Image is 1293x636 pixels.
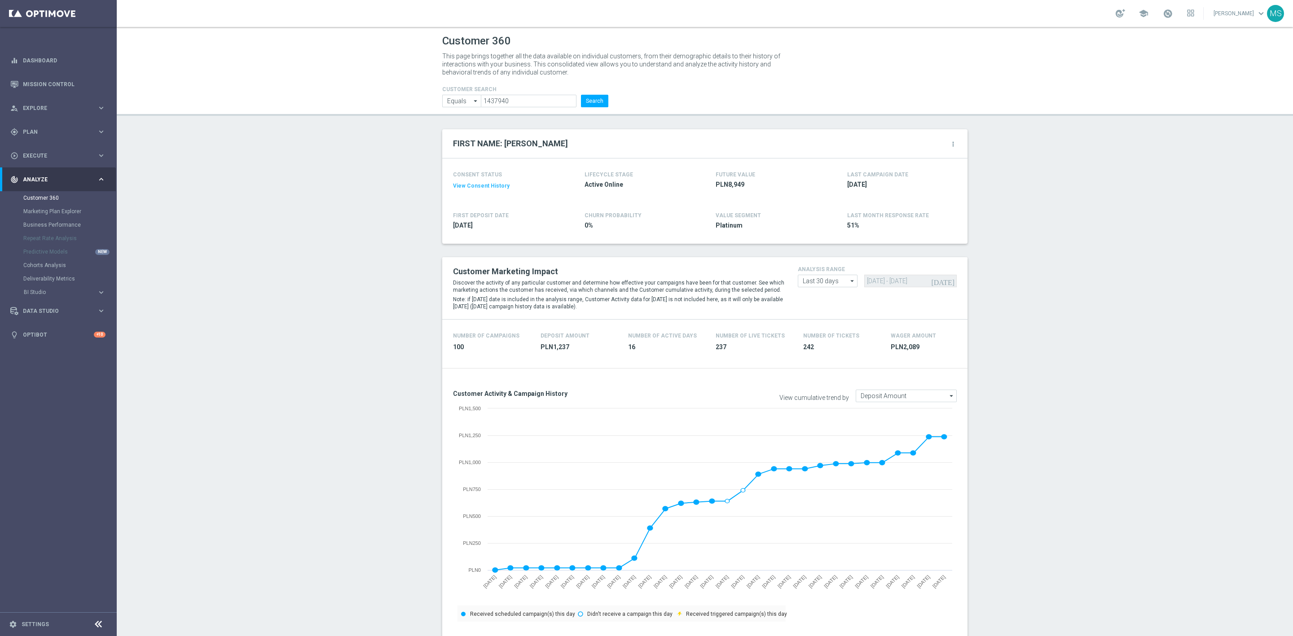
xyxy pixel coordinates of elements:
[453,333,519,339] h4: Number of Campaigns
[847,212,929,219] span: LAST MONTH RESPONSE RATE
[1213,7,1267,20] a: [PERSON_NAME]keyboard_arrow_down
[10,57,106,64] div: equalizer Dashboard
[686,611,787,617] text: Received triggered campaign(s) this day
[23,105,97,111] span: Explore
[668,574,683,589] text: [DATE]
[9,620,17,628] i: settings
[23,218,116,232] div: Business Performance
[442,35,968,48] h1: Customer 360
[442,95,481,107] input: Enter CID, Email, name or phone
[10,323,106,347] div: Optibot
[798,266,957,272] h4: analysis range
[97,307,106,315] i: keyboard_arrow_right
[653,574,668,589] text: [DATE]
[901,574,915,589] text: [DATE]
[10,48,106,72] div: Dashboard
[442,52,788,76] p: This page brings together all the data available on individual customers, from their demographic ...
[10,105,106,112] button: person_search Explore keyboard_arrow_right
[10,331,18,339] i: lightbulb
[637,574,652,589] text: [DATE]
[97,151,106,160] i: keyboard_arrow_right
[23,323,94,347] a: Optibot
[746,574,761,589] text: [DATE]
[10,128,18,136] i: gps_fixed
[463,487,481,492] text: PLN750
[24,289,88,295] span: BI Studio
[453,343,530,351] span: 100
[777,574,792,589] text: [DATE]
[10,128,106,136] button: gps_fixed Plan keyboard_arrow_right
[23,308,97,314] span: Data Studio
[23,272,116,285] div: Deliverability Metrics
[622,574,637,589] text: [DATE]
[947,390,956,402] i: arrow_drop_down
[459,406,481,411] text: PLN1,500
[591,574,606,589] text: [DATE]
[847,221,952,230] span: 51%
[575,574,590,589] text: [DATE]
[870,574,884,589] text: [DATE]
[10,307,106,315] div: Data Studio keyboard_arrow_right
[23,153,97,158] span: Execute
[10,104,18,112] i: person_search
[97,104,106,112] i: keyboard_arrow_right
[471,95,480,107] i: arrow_drop_down
[715,574,730,589] text: [DATE]
[23,245,116,259] div: Predictive Models
[10,104,97,112] div: Explore
[916,574,931,589] text: [DATE]
[470,611,575,617] text: Received scheduled campaign(s) this day
[97,175,106,184] i: keyboard_arrow_right
[10,331,106,338] button: lightbulb Optibot +10
[716,171,755,178] h4: FUTURE VALUE
[23,221,93,228] a: Business Performance
[716,343,792,351] span: 237
[97,288,106,297] i: keyboard_arrow_right
[482,574,497,589] text: [DATE]
[716,180,821,189] span: PLN8,949
[10,176,106,183] button: track_changes Analyze keyboard_arrow_right
[23,72,106,96] a: Mission Control
[95,249,110,255] div: NEW
[463,540,481,546] text: PLN250
[23,275,93,282] a: Deliverability Metrics
[10,128,97,136] div: Plan
[560,574,575,589] text: [DATE]
[847,171,908,178] h4: LAST CAMPAIGN DATE
[585,171,633,178] h4: LIFECYCLE STAGE
[891,333,936,339] h4: Wager Amount
[463,513,481,519] text: PLN500
[544,574,559,589] text: [DATE]
[808,574,822,589] text: [DATE]
[23,289,106,296] button: BI Studio keyboard_arrow_right
[10,175,18,184] i: track_changes
[23,285,116,299] div: BI Studio
[803,333,859,339] h4: Number Of Tickets
[1256,9,1266,18] span: keyboard_arrow_down
[716,333,785,339] h4: Number Of Live Tickets
[513,574,528,589] text: [DATE]
[581,95,608,107] button: Search
[23,48,106,72] a: Dashboard
[23,262,93,269] a: Cohorts Analysis
[10,307,97,315] div: Data Studio
[23,205,116,218] div: Marketing Plan Explorer
[798,275,858,287] input: analysis range
[823,574,838,589] text: [DATE]
[10,152,97,160] div: Execute
[453,212,509,219] h4: FIRST DEPOSIT DATE
[10,152,18,160] i: play_circle_outline
[94,332,106,338] div: +10
[468,567,481,573] text: PLN0
[839,574,853,589] text: [DATE]
[761,574,776,589] text: [DATE]
[442,86,608,92] h4: CUSTOMER SEARCH
[498,574,513,589] text: [DATE]
[628,333,697,339] h4: Number of Active Days
[891,343,968,351] span: PLN2,089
